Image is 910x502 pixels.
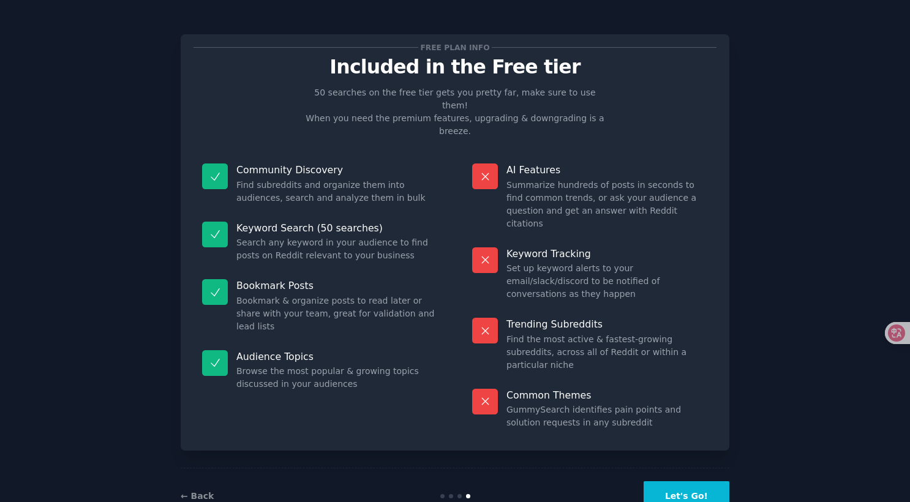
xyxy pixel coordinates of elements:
[506,389,708,402] p: Common Themes
[506,262,708,301] dd: Set up keyword alerts to your email/slack/discord to be notified of conversations as they happen
[236,350,438,363] p: Audience Topics
[236,365,438,391] dd: Browse the most popular & growing topics discussed in your audiences
[194,56,716,78] p: Included in the Free tier
[236,236,438,262] dd: Search any keyword in your audience to find posts on Reddit relevant to your business
[506,247,708,260] p: Keyword Tracking
[506,179,708,230] dd: Summarize hundreds of posts in seconds to find common trends, or ask your audience a question and...
[506,403,708,429] dd: GummySearch identifies pain points and solution requests in any subreddit
[506,333,708,372] dd: Find the most active & fastest-growing subreddits, across all of Reddit or within a particular niche
[236,222,438,234] p: Keyword Search (50 searches)
[236,179,438,204] dd: Find subreddits and organize them into audiences, search and analyze them in bulk
[181,491,214,501] a: ← Back
[236,163,438,176] p: Community Discovery
[236,279,438,292] p: Bookmark Posts
[506,163,708,176] p: AI Features
[236,294,438,333] dd: Bookmark & organize posts to read later or share with your team, great for validation and lead lists
[418,41,492,54] span: Free plan info
[506,318,708,331] p: Trending Subreddits
[301,86,609,138] p: 50 searches on the free tier gets you pretty far, make sure to use them! When you need the premiu...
